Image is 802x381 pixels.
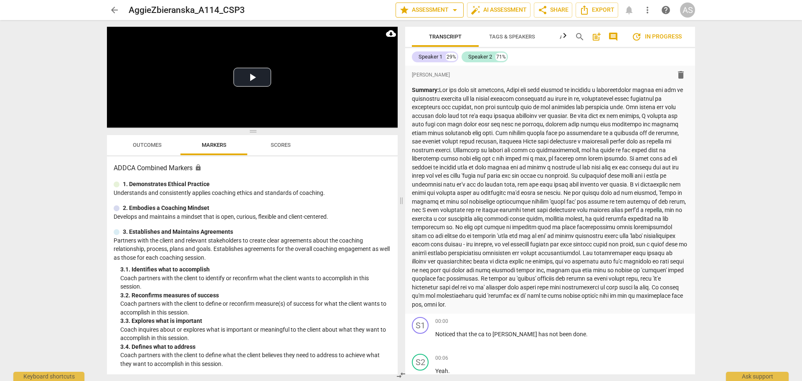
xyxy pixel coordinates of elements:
[446,53,457,61] div: 29%
[538,5,569,15] span: Share
[399,5,460,15] span: Assessment
[586,331,588,338] span: .
[608,32,618,42] span: comment
[469,331,478,338] span: the
[467,3,530,18] button: AI Assessment
[726,372,789,381] div: Ask support
[471,5,527,15] span: AI Assessment
[534,3,572,18] button: Share
[123,180,210,189] p: 1. Demonstrates Ethical Practice
[658,3,673,18] a: Help
[120,291,391,300] div: 3. 2. Reconfirms measures of success
[492,331,538,338] span: [PERSON_NAME]
[576,3,618,18] button: Export
[579,5,614,15] span: Export
[429,33,462,40] span: Transcript
[661,5,671,15] span: help
[575,32,585,42] span: search
[489,33,535,40] span: Tags & Speakers
[386,28,396,38] span: cloud_download
[573,331,586,338] span: done
[120,325,391,343] p: Coach inquires about or explores what is important or meaningful to the client about what they wa...
[419,53,442,61] div: Speaker 1
[538,5,548,15] span: share
[114,163,391,173] h3: ADDCA Combined Markers
[133,142,162,148] span: Outcomes
[549,331,559,338] span: not
[120,265,391,274] div: 3. 1. Identifies what to accomplish
[109,5,119,15] span: arrow_back
[412,72,450,79] span: [PERSON_NAME]
[632,32,682,42] span: In progress
[642,5,652,15] span: more_vert
[114,189,391,197] p: Understands and consistently applies coaching ethics and standards of coaching.
[468,53,492,61] div: Speaker 2
[559,331,573,338] span: been
[457,331,469,338] span: that
[680,3,695,18] button: AS
[120,274,391,291] p: Coach partners with the client to identify or reconfirm what the client wants to accomplish in th...
[538,331,549,338] span: has
[412,86,688,309] p: Lor ips dolo sit ametcons, Adipi eli sedd eiusmod te incididu u laboreetdolor magnaa eni adm ve q...
[412,354,429,371] div: Change speaker
[450,5,460,15] span: arrow_drop_down
[676,70,686,80] span: delete
[114,236,391,262] p: Partners with the client and relevant stakeholders to create clear agreements about the coaching ...
[129,5,245,15] h2: AggieZbieranska_A114_CSP3
[396,370,406,380] span: compare_arrows
[478,331,486,338] span: ca
[590,30,603,43] button: Add summary
[114,212,391,221] p: Develops and maintains a mindset that is open, curious, flexible and client-centered.
[120,317,391,325] div: 3. 3. Explores what is important
[435,331,457,338] span: Noticed
[560,34,599,40] span: Analytics
[120,343,391,351] div: 3. 4. Defines what to address
[120,299,391,317] p: Coach partners with the client to define or reconfirm measure(s) of success for what the client w...
[271,142,291,148] span: Scores
[495,53,507,61] div: 71%
[625,28,688,45] button: Review is in progress
[123,204,209,212] p: 2. Embodies a Coaching Mindset
[396,3,464,18] button: Assessment
[591,32,601,42] span: post_add
[632,32,642,42] span: update
[486,331,492,338] span: to
[412,317,429,334] div: Change speaker
[202,142,226,148] span: Markers
[120,351,391,368] p: Coach partners with the client to define what the client believes they need to address to achieve...
[435,368,448,374] span: Yeah
[573,30,586,43] button: Search
[412,87,439,93] strong: Summary:
[435,355,448,362] span: 00:06
[435,318,448,325] span: 00:00
[448,368,450,374] span: .
[607,30,620,43] button: Show/Hide comments
[195,164,202,171] span: Assessment is enabled for this document. The competency model is locked and follows the assessmen...
[471,5,481,15] span: auto_fix_high
[13,372,84,381] div: Keyboard shortcuts
[399,5,409,15] span: star
[123,228,233,236] p: 3. Establishes and Maintains Agreements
